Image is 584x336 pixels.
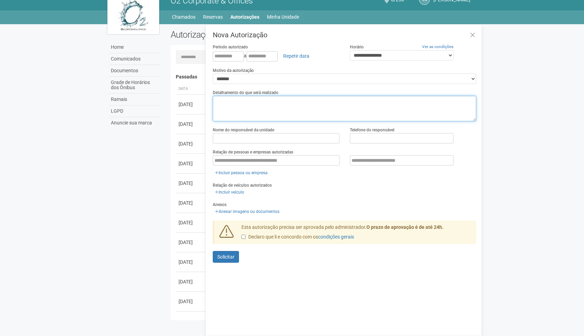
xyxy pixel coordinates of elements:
a: Repetir data [279,50,314,62]
h2: Autorizações [171,29,318,40]
h3: Nova Autorização [213,31,476,38]
div: [DATE] [179,101,204,108]
a: Ver as condições [422,44,453,49]
label: Declaro que li e concordo com os [241,234,354,241]
label: Período autorizado [213,44,248,50]
a: Incluir pessoa ou empresa [213,169,270,177]
a: Reservas [203,12,223,22]
a: Anuncie sua marca [109,117,160,129]
a: LGPD [109,105,160,117]
a: Comunicados [109,53,160,65]
input: Declaro que li e concordo com oscondições gerais [241,235,246,239]
a: condições gerais [318,234,354,240]
label: Relação de veículos autorizados [213,182,272,188]
label: Relação de pessoas e empresas autorizadas [213,149,293,155]
span: Solicitar [217,254,234,260]
a: Documentos [109,65,160,77]
div: [DATE] [179,180,204,187]
div: [DATE] [179,239,204,246]
a: Ramais [109,94,160,105]
label: Motivo da autorização [213,67,254,74]
a: Minha Unidade [267,12,299,22]
label: Horário [350,44,364,50]
div: a [213,50,339,62]
div: Esta autorização precisa ser aprovada pelo administrador. [236,224,477,244]
label: Nome do responsável da unidade [213,127,274,133]
th: Data [176,83,207,95]
div: [DATE] [179,259,204,265]
a: Grade de Horários dos Ônibus [109,77,160,94]
label: Telefone do responsável [350,127,394,133]
label: Anexos [213,202,227,208]
button: Solicitar [213,251,239,263]
h4: Passadas [176,74,472,80]
label: Detalhamento do que será realizado [213,90,278,96]
div: [DATE] [179,219,204,226]
div: [DATE] [179,140,204,147]
a: Chamados [172,12,195,22]
a: Home [109,41,160,53]
strong: O prazo de aprovação é de até 24h. [366,224,443,230]
div: [DATE] [179,298,204,305]
div: [DATE] [179,121,204,128]
a: Anexar imagens ou documentos [213,208,281,215]
div: [DATE] [179,160,204,167]
a: Incluir veículo [213,188,246,196]
div: [DATE] [179,278,204,285]
a: Autorizações [230,12,259,22]
div: [DATE] [179,199,204,206]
